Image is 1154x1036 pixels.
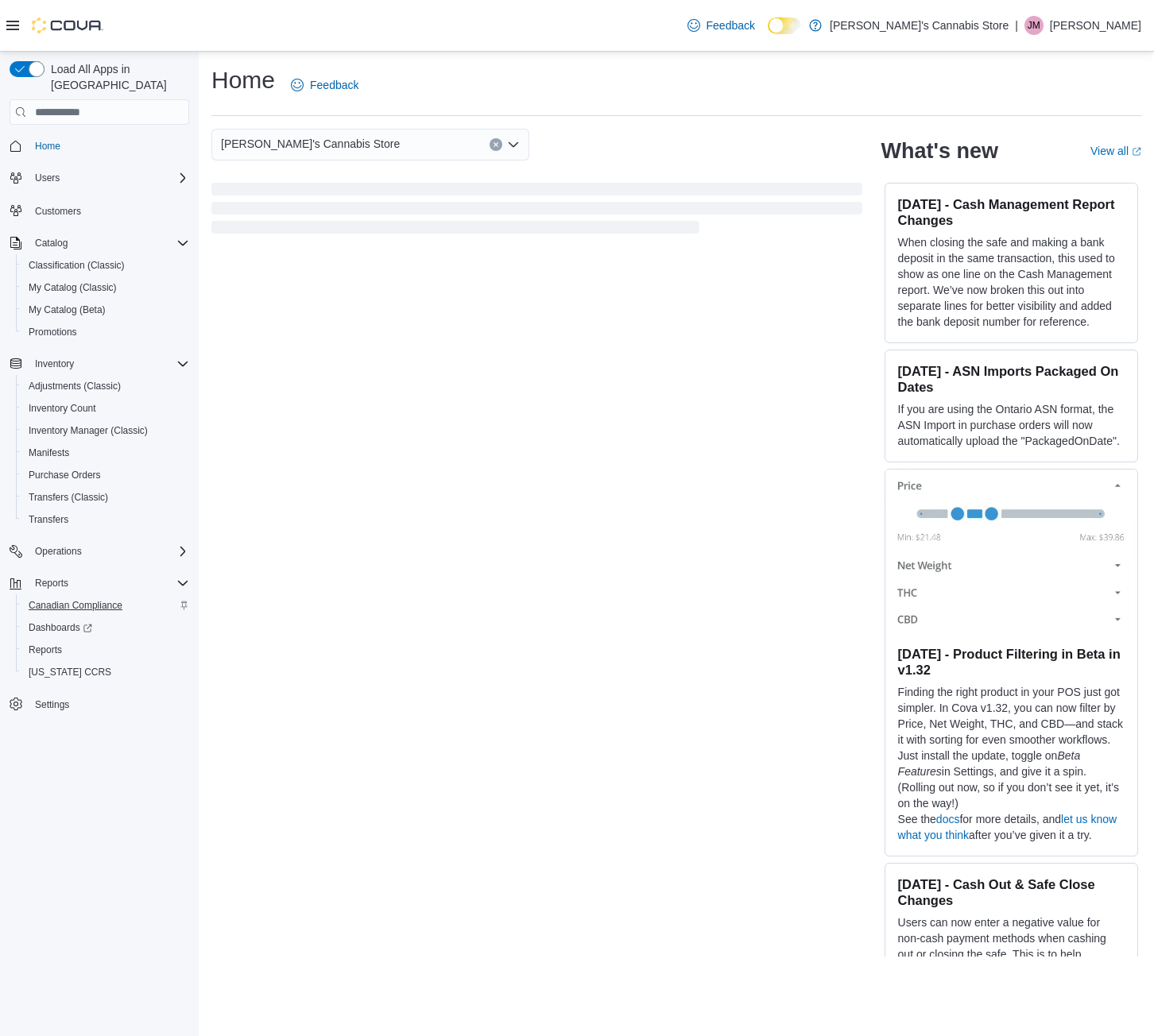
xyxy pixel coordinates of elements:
button: [US_STATE] CCRS [16,661,196,683]
span: [US_STATE] CCRS [29,666,111,678]
span: Inventory Count [22,399,189,418]
span: Users [35,172,60,184]
span: Transfers [29,513,68,526]
span: My Catalog (Classic) [22,278,189,297]
button: Promotions [16,321,196,343]
a: Customers [29,202,87,221]
a: Settings [29,695,76,714]
span: Catalog [35,237,68,249]
a: Classification (Classic) [22,256,131,275]
button: Reports [29,574,75,593]
button: Adjustments (Classic) [16,375,196,397]
span: Inventory [29,354,189,373]
a: Adjustments (Classic) [22,377,127,396]
button: Inventory Count [16,397,196,419]
a: Dashboards [16,617,196,639]
button: Classification (Classic) [16,254,196,276]
span: Reports [29,644,62,656]
h3: [DATE] - Cash Management Report Changes [898,196,1125,228]
p: | [1015,16,1018,35]
button: Inventory [3,353,196,375]
span: Dashboards [29,621,92,634]
a: My Catalog (Beta) [22,300,112,319]
a: Transfers [22,510,75,529]
a: Manifests [22,443,76,462]
span: Promotions [22,323,189,342]
a: Inventory Manager (Classic) [22,421,154,440]
span: Canadian Compliance [22,596,189,615]
button: Reports [16,639,196,661]
button: Manifests [16,442,196,464]
a: View allExternal link [1090,145,1141,157]
p: [PERSON_NAME]'s Cannabis Store [830,16,1009,35]
span: Feedback [707,17,755,33]
span: Classification (Classic) [22,256,189,275]
button: My Catalog (Classic) [16,276,196,299]
span: Canadian Compliance [29,599,122,612]
button: Transfers [16,508,196,531]
span: Reports [35,577,68,590]
span: Reports [29,574,189,593]
span: Classification (Classic) [29,259,125,272]
button: Transfers (Classic) [16,486,196,508]
span: Inventory [35,358,74,370]
span: Customers [35,205,81,218]
span: Inventory Manager (Classic) [22,421,189,440]
button: Inventory Manager (Classic) [16,419,196,442]
button: Open list of options [507,138,520,151]
h3: [DATE] - ASN Imports Packaged On Dates [898,363,1125,395]
span: [PERSON_NAME]'s Cannabis Store [221,134,400,153]
a: Purchase Orders [22,466,107,485]
button: Reports [3,572,196,594]
p: Finding the right product in your POS just got simpler. In Cova v1.32, you can now filter by Pric... [898,684,1125,811]
span: Inventory Manager (Classic) [29,424,148,437]
span: JM [1028,16,1040,35]
button: Purchase Orders [16,464,196,486]
span: Home [29,136,189,156]
button: Operations [3,540,196,562]
span: Manifests [22,443,189,462]
a: Canadian Compliance [22,596,129,615]
button: Settings [3,693,196,716]
button: Users [3,167,196,189]
h2: What's new [881,138,998,164]
span: Feedback [310,77,358,93]
a: Feedback [681,10,761,41]
span: Catalog [29,234,189,253]
button: Inventory [29,354,80,373]
span: My Catalog (Classic) [29,281,117,294]
button: Home [3,134,196,157]
span: Dashboards [22,618,189,637]
svg: External link [1132,147,1141,157]
span: Load All Apps in [GEOGRAPHIC_DATA] [45,61,189,93]
a: Home [29,137,67,156]
a: Reports [22,640,68,659]
span: Purchase Orders [29,469,101,481]
span: Transfers (Classic) [29,491,108,504]
h3: [DATE] - Product Filtering in Beta in v1.32 [898,646,1125,678]
p: Users can now enter a negative value for non-cash payment methods when cashing out or closing the... [898,914,1125,994]
button: Canadian Compliance [16,594,196,617]
nav: Complex example [10,128,189,757]
p: See the for more details, and after you’ve given it a try. [898,811,1125,843]
a: My Catalog (Classic) [22,278,123,297]
img: Cova [32,17,103,33]
span: Home [35,140,60,153]
span: Washington CCRS [22,663,189,682]
a: Promotions [22,323,83,342]
p: If you are using the Ontario ASN format, the ASN Import in purchase orders will now automatically... [898,401,1125,449]
span: Transfers [22,510,189,529]
span: Reports [22,640,189,659]
span: Operations [29,542,189,561]
span: My Catalog (Beta) [29,303,106,316]
p: When closing the safe and making a bank deposit in the same transaction, this used to show as one... [898,234,1125,330]
button: Catalog [29,234,74,253]
h3: [DATE] - Cash Out & Safe Close Changes [898,876,1125,908]
span: Adjustments (Classic) [22,377,189,396]
button: Customers [3,199,196,222]
span: Settings [35,698,69,711]
a: Transfers (Classic) [22,488,114,507]
a: Dashboards [22,618,99,637]
span: Adjustments (Classic) [29,380,121,392]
